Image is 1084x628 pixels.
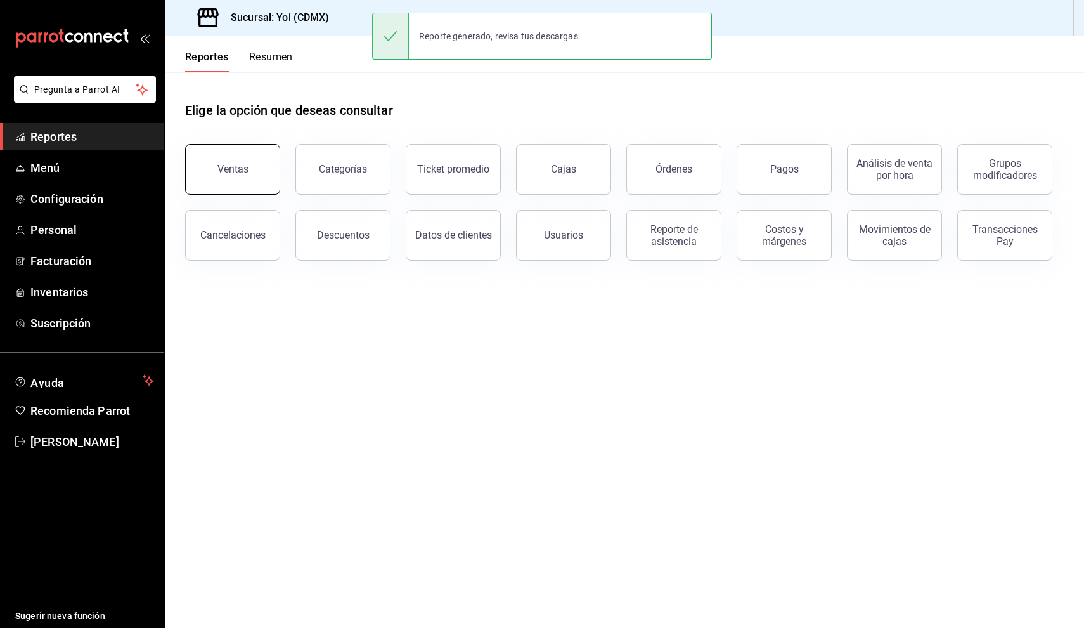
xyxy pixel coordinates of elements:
[139,33,150,43] button: open_drawer_menu
[30,221,154,239] span: Personal
[319,163,367,175] div: Categorías
[217,163,248,175] div: Ventas
[221,10,330,25] h3: Sucursal: Yoi (CDMX)
[30,433,154,450] span: [PERSON_NAME]
[957,144,1052,195] button: Grupos modificadores
[30,190,154,207] span: Configuración
[30,128,154,145] span: Reportes
[34,83,136,96] span: Pregunta a Parrot AI
[855,223,934,247] div: Movimientos de cajas
[745,223,823,247] div: Costos y márgenes
[655,163,692,175] div: Órdenes
[185,101,393,120] h1: Elige la opción que deseas consultar
[635,223,713,247] div: Reporte de asistencia
[770,163,799,175] div: Pagos
[516,210,611,261] button: Usuarios
[409,22,591,50] div: Reporte generado, revisa tus descargas.
[30,159,154,176] span: Menú
[847,210,942,261] button: Movimientos de cajas
[30,373,138,388] span: Ayuda
[9,92,156,105] a: Pregunta a Parrot AI
[295,144,390,195] button: Categorías
[737,144,832,195] button: Pagos
[185,51,293,72] div: navigation tabs
[847,144,942,195] button: Análisis de venta por hora
[317,229,370,241] div: Descuentos
[30,402,154,419] span: Recomienda Parrot
[185,144,280,195] button: Ventas
[30,284,154,301] span: Inventarios
[965,157,1044,181] div: Grupos modificadores
[249,51,293,72] button: Resumen
[516,144,611,195] button: Cajas
[295,210,390,261] button: Descuentos
[200,229,266,241] div: Cancelaciones
[406,210,501,261] button: Datos de clientes
[417,163,489,175] div: Ticket promedio
[965,223,1044,247] div: Transacciones Pay
[406,144,501,195] button: Ticket promedio
[855,157,934,181] div: Análisis de venta por hora
[185,51,229,72] button: Reportes
[957,210,1052,261] button: Transacciones Pay
[14,76,156,103] button: Pregunta a Parrot AI
[626,144,721,195] button: Órdenes
[30,315,154,332] span: Suscripción
[551,163,576,175] div: Cajas
[626,210,721,261] button: Reporte de asistencia
[415,229,492,241] div: Datos de clientes
[544,229,583,241] div: Usuarios
[185,210,280,261] button: Cancelaciones
[737,210,832,261] button: Costos y márgenes
[15,610,154,623] span: Sugerir nueva función
[30,252,154,270] span: Facturación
